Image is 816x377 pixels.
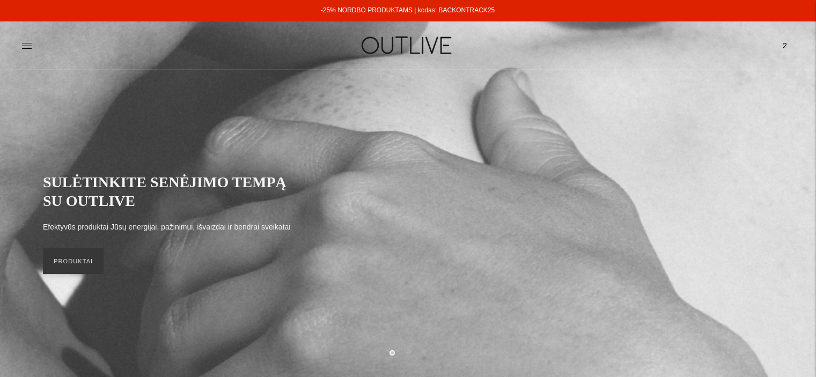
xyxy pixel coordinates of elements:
button: Move carousel to slide 3 [421,349,427,354]
a: -25% NORDBO PRODUKTAMS | kodas: BACKONTRACK25 [321,6,495,14]
button: Move carousel to slide 1 [389,350,395,356]
a: 2 [775,34,795,57]
h2: SULĖTINKITE SENĖJIMO TEMPĄ SU OUTLIVE [43,173,300,210]
a: PRODUKTAI [43,248,104,274]
p: Efektyvūs produktai Jūsų energijai, pažinimui, išvaizdai ir bendrai sveikatai [43,221,290,234]
button: Move carousel to slide 2 [406,349,411,354]
span: 2 [777,38,792,53]
img: OUTLIVE [341,27,475,64]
